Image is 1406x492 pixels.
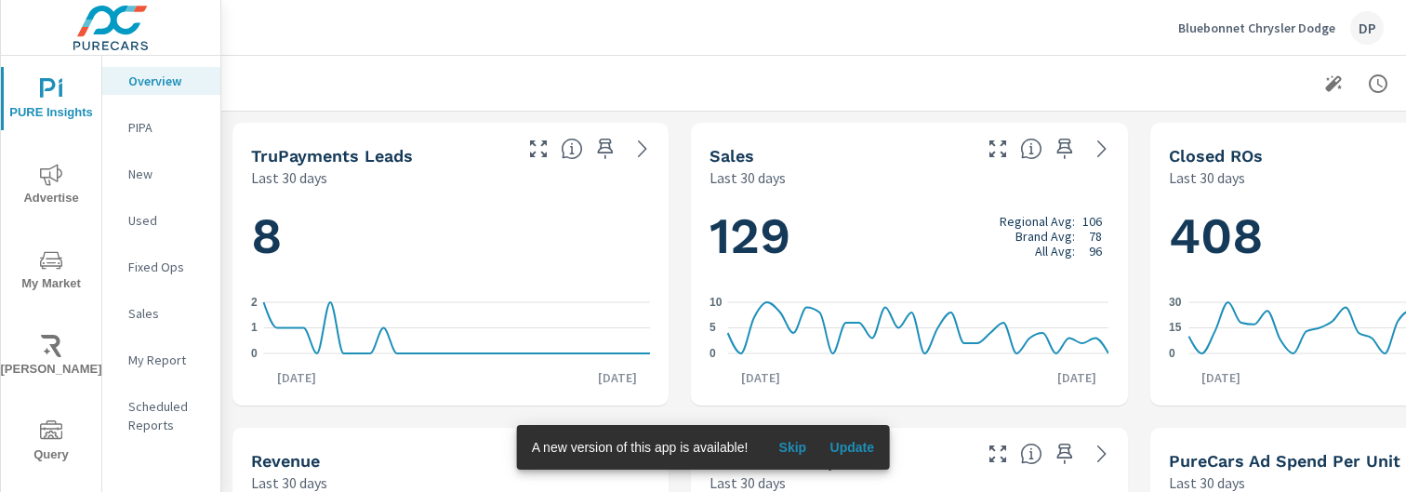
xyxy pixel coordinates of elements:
[1035,244,1075,259] p: All Avg:
[102,113,220,141] div: PIPA
[1169,347,1175,360] text: 0
[1082,214,1102,229] p: 106
[763,432,822,462] button: Skip
[710,347,716,360] text: 0
[1315,65,1352,102] button: Generate Summary
[710,205,1108,268] h1: 129
[728,368,793,387] p: [DATE]
[1350,11,1384,45] div: DP
[1044,368,1109,387] p: [DATE]
[128,304,206,323] p: Sales
[128,118,206,137] p: PIPA
[983,439,1013,469] button: Make Fullscreen
[251,347,258,360] text: 0
[7,78,96,124] span: PURE Insights
[7,164,96,209] span: Advertise
[710,166,786,189] p: Last 30 days
[1020,443,1042,465] span: Total cost of media for all PureCars channels for the selected dealership group over the selected...
[102,206,220,234] div: Used
[770,439,815,456] span: Skip
[710,322,716,335] text: 5
[128,351,206,369] p: My Report
[532,440,749,455] span: A new version of this app is available!
[524,134,553,164] button: Make Fullscreen
[128,72,206,90] p: Overview
[1087,439,1117,469] a: See more details in report
[251,322,258,335] text: 1
[128,165,206,183] p: New
[1015,229,1075,244] p: Brand Avg:
[1188,368,1253,387] p: [DATE]
[102,299,220,327] div: Sales
[1089,229,1102,244] p: 78
[102,160,220,188] div: New
[1169,322,1182,335] text: 15
[102,67,220,95] div: Overview
[590,134,620,164] span: Save this to your personalized report
[1178,20,1335,36] p: Bluebonnet Chrysler Dodge
[251,451,320,471] h5: Revenue
[102,392,220,439] div: Scheduled Reports
[585,368,650,387] p: [DATE]
[7,335,96,380] span: [PERSON_NAME]
[251,166,327,189] p: Last 30 days
[1050,439,1080,469] span: Save this to your personalized report
[710,146,754,166] h5: Sales
[710,296,723,309] text: 10
[1050,134,1080,164] span: Save this to your personalized report
[1087,134,1117,164] a: See more details in report
[264,368,329,387] p: [DATE]
[251,205,650,268] h1: 8
[561,138,583,160] span: The number of truPayments leads.
[822,432,882,462] button: Update
[1169,146,1263,166] h5: Closed ROs
[7,249,96,295] span: My Market
[829,439,874,456] span: Update
[102,253,220,281] div: Fixed Ops
[128,211,206,230] p: Used
[1169,296,1182,309] text: 30
[1169,166,1245,189] p: Last 30 days
[128,397,206,434] p: Scheduled Reports
[251,296,258,309] text: 2
[128,258,206,276] p: Fixed Ops
[1000,214,1075,229] p: Regional Avg:
[7,420,96,466] span: Query
[628,134,657,164] a: See more details in report
[251,146,413,166] h5: truPayments Leads
[1020,138,1042,160] span: Number of vehicles sold by the dealership over the selected date range. [Source: This data is sou...
[983,134,1013,164] button: Make Fullscreen
[102,346,220,374] div: My Report
[1089,244,1102,259] p: 96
